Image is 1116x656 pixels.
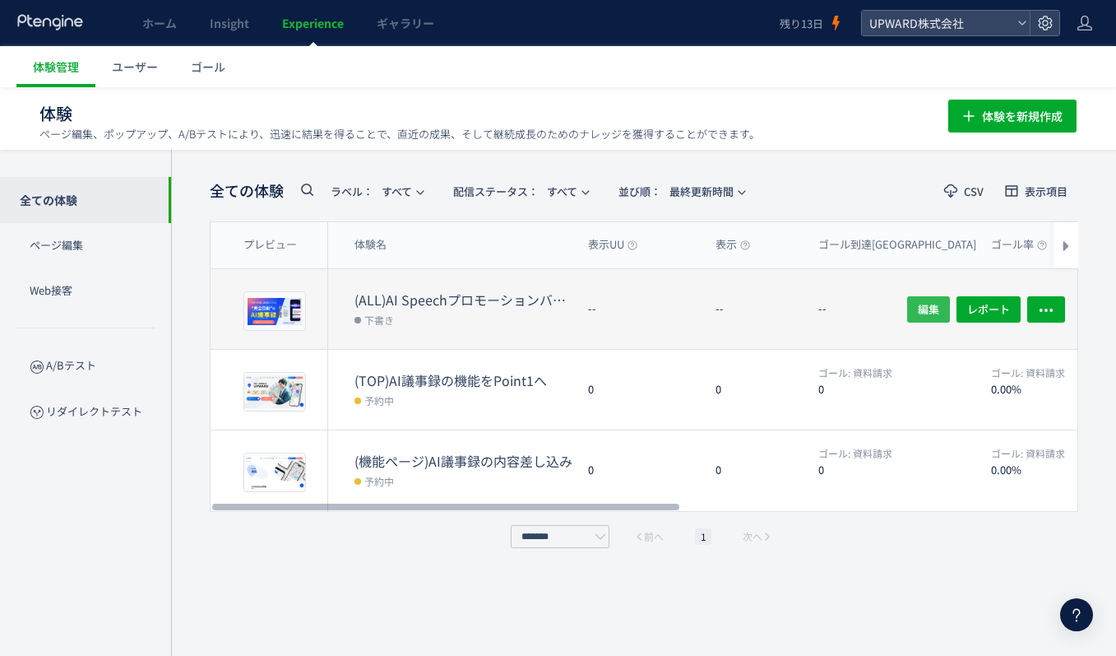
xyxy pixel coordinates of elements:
[702,430,805,511] div: 0
[244,373,305,411] img: e4a40bae7144b9045c6f0569816b0ee91756900633871.jpeg
[575,350,702,430] div: 0
[907,295,950,322] button: 編集
[629,528,669,545] button: 前へ
[780,16,823,31] span: 残り13日
[608,178,754,204] button: 並び順：最終更新時間
[377,15,434,31] span: ギャラリー
[588,237,637,253] span: 表示UU
[956,295,1021,322] button: レポート
[967,295,1010,322] span: レポート
[982,100,1063,133] span: 体験を新規作成
[743,528,762,545] span: 次へ
[818,462,978,477] dt: 0
[248,295,302,327] img: eecdc816ec186595bf06a26b7ea153e51756958726631.png
[964,186,984,197] span: CSV
[354,291,575,309] dt: (ALL)AI Speechプロモーションバナー
[243,237,297,253] span: プレビュー
[244,454,305,491] img: ae8600c86565dbdc67bee0ae977d42bb1756953384005.jpeg
[933,178,994,204] button: CSV
[112,58,158,75] span: ユーザー
[210,15,249,31] span: Insight
[818,381,978,397] dt: 0
[695,528,711,545] li: 1
[818,301,978,317] dt: --
[1025,186,1067,197] span: 表示項目
[142,15,177,31] span: ホーム
[818,237,989,253] span: ゴール到達[GEOGRAPHIC_DATA]
[453,184,539,199] span: 配信ステータス​：
[618,184,661,199] span: 並び順：
[575,269,702,349] div: --
[702,350,805,430] div: 0
[644,528,664,545] span: 前へ
[994,178,1078,204] button: 表示項目
[575,430,702,511] div: 0
[991,237,1047,253] span: ゴール率
[191,58,225,75] span: ゴール
[818,365,892,379] span: 資料請求
[210,180,284,202] span: 全ての体験
[354,371,575,390] dt: (TOP)AI議事録の機能をPoint1へ
[364,392,394,408] span: 予約中
[364,311,394,328] span: 下書き
[354,237,387,253] span: 体験名
[715,237,750,253] span: 表示
[918,295,939,322] span: 編集
[282,15,344,31] span: Experience
[507,525,781,548] div: pagination
[864,11,1011,35] span: UPWARD株式会社
[442,178,598,204] button: 配信ステータス​：すべて
[948,100,1077,133] button: 体験を新規作成
[364,472,394,489] span: 予約中
[33,58,79,75] span: 体験管理
[453,178,577,205] span: すべて
[618,178,734,205] span: 最終更新時間
[320,178,433,204] button: ラベル：すべて
[331,178,412,205] span: すべて
[818,446,892,460] span: 資料請求
[39,102,912,126] h1: 体験
[331,184,373,199] span: ラベル：
[354,452,575,471] dt: (機能ページ)AI議事録の内容差し込み
[702,269,805,349] div: --
[39,127,760,142] p: ページ編集、ポップアップ、A/Bテストにより、迅速に結果を得ることで、直近の成果、そして継続成長のためのナレッジを獲得することができます。
[738,528,777,545] button: 次へ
